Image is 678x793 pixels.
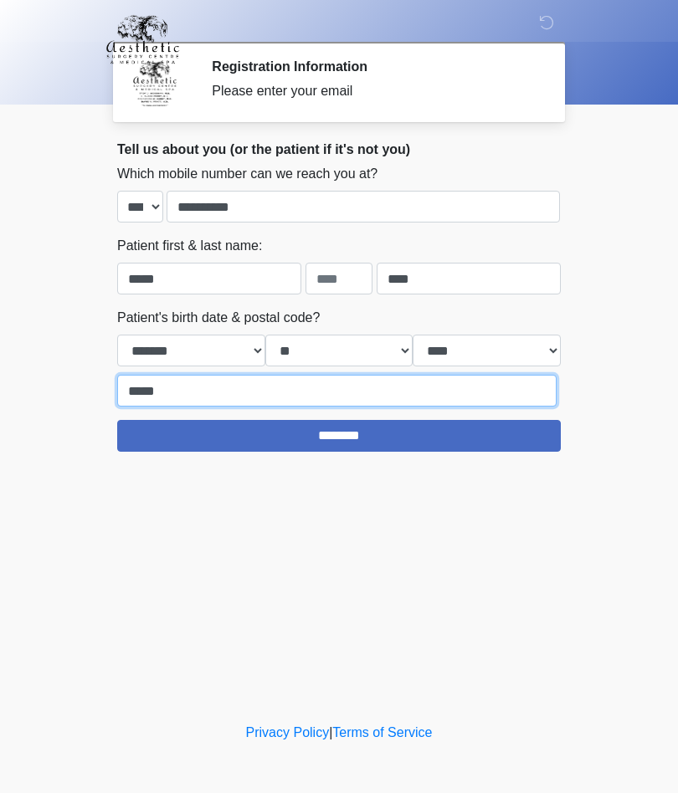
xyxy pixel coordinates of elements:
[117,236,262,256] label: Patient first & last name:
[246,725,330,739] a: Privacy Policy
[332,725,432,739] a: Terms of Service
[212,81,536,101] div: Please enter your email
[117,164,378,184] label: Which mobile number can we reach you at?
[130,59,180,109] img: Agent Avatar
[117,141,561,157] h2: Tell us about you (or the patient if it's not you)
[329,725,332,739] a: |
[117,308,320,328] label: Patient's birth date & postal code?
[100,13,185,66] img: Aesthetic Surgery Centre, PLLC Logo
